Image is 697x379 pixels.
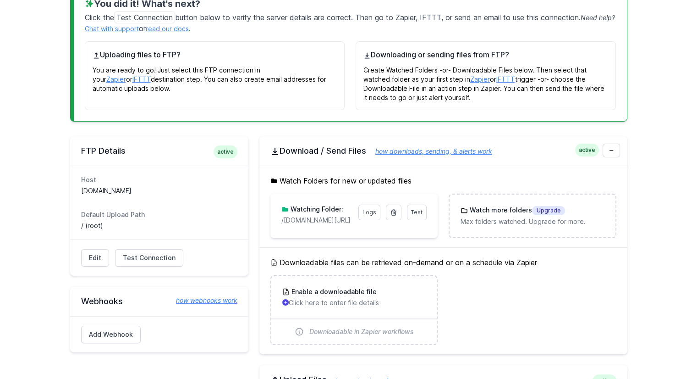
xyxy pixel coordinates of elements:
a: IFTTT [496,75,515,83]
a: Zapier [470,75,490,83]
h4: Uploading files to FTP? [93,49,337,60]
p: Click here to enter file details [282,298,426,307]
span: Test Connection [114,11,175,23]
span: Downloadable in Zapier workflows [309,327,414,336]
span: Upgrade [532,206,565,215]
a: Watch more foldersUpgrade Max folders watched. Upgrade for more. [450,195,615,237]
a: Zapier [106,75,126,83]
a: Add Webhook [81,326,141,343]
span: active [575,144,599,156]
a: Logs [358,205,380,220]
h5: Downloadable files can be retrieved on-demand or on a schedule via Zapier [270,257,616,268]
a: IFTTT [132,75,151,83]
p: Max folders watched. Upgrade for more. [461,217,604,226]
span: Test Connection [123,253,176,262]
h3: Watching Folder: [289,205,343,214]
p: You are ready to go! Just select this FTP connection in your or destination step. You can also cr... [93,60,337,93]
a: Chat with support [85,25,139,33]
h4: Downloading or sending files from FTP? [363,49,608,60]
dt: Default Upload Path [81,210,237,219]
h2: Webhooks [81,296,237,307]
a: Enable a downloadable file Click here to enter file details Downloadable in Zapier workflows [271,276,437,344]
a: Test [407,205,427,220]
h5: Watch Folders for new or updated files [270,175,616,186]
iframe: Drift Widget Chat Controller [651,333,686,368]
span: Test [411,209,423,216]
h2: FTP Details [81,145,237,156]
a: Test Connection [115,249,183,267]
a: how webhooks work [167,296,237,305]
p: /media.s1.carta.cx/emojis [281,216,353,225]
h2: Download / Send Files [270,145,616,156]
dt: Host [81,175,237,184]
a: read our docs [146,25,189,33]
dd: / (root) [81,221,237,230]
span: Need help? [581,14,615,22]
a: how downloads, sending, & alerts work [366,147,492,155]
dd: [DOMAIN_NAME] [81,186,237,195]
a: Edit [81,249,109,267]
h3: Enable a downloadable file [290,287,377,296]
p: Click the button below to verify the server details are correct. Then go to Zapier, IFTTT, or sen... [85,10,616,34]
p: Create Watched Folders -or- Downloadable Files below. Then select that watched folder as your fir... [363,60,608,102]
span: active [214,145,237,158]
h3: Watch more folders [468,206,565,215]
